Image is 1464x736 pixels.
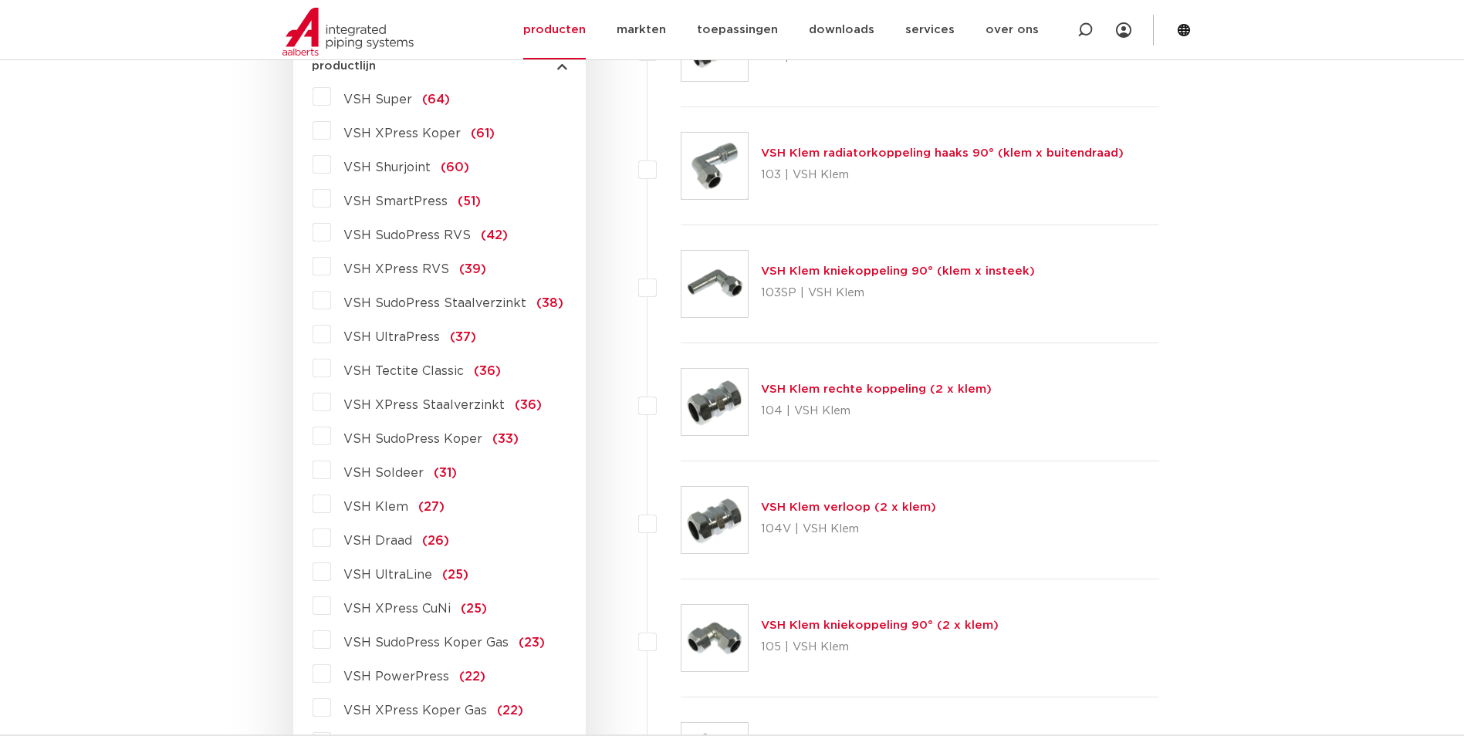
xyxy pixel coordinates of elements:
[681,133,748,199] img: Thumbnail for VSH Klem radiatorkoppeling haaks 90° (klem x buitendraad)
[515,399,542,411] span: (36)
[761,383,992,395] a: VSH Klem rechte koppeling (2 x klem)
[343,569,432,581] span: VSH UltraLine
[681,369,748,435] img: Thumbnail for VSH Klem rechte koppeling (2 x klem)
[422,93,450,106] span: (64)
[312,60,376,72] span: productlijn
[343,93,412,106] span: VSH Super
[343,603,451,615] span: VSH XPress CuNi
[461,603,487,615] span: (25)
[761,635,999,660] p: 105 | VSH Klem
[458,195,481,208] span: (51)
[343,636,509,649] span: VSH SudoPress Koper Gas
[343,365,464,377] span: VSH Tectite Classic
[343,297,526,309] span: VSH SudoPress Staalverzinkt
[681,605,748,671] img: Thumbnail for VSH Klem kniekoppeling 90° (2 x klem)
[459,263,486,275] span: (39)
[418,501,445,513] span: (27)
[343,501,408,513] span: VSH Klem
[343,195,448,208] span: VSH SmartPress
[343,467,424,479] span: VSH Soldeer
[343,127,461,140] span: VSH XPress Koper
[681,251,748,317] img: Thumbnail for VSH Klem kniekoppeling 90° (klem x insteek)
[761,163,1124,187] p: 103 | VSH Klem
[343,704,487,717] span: VSH XPress Koper Gas
[450,331,476,343] span: (37)
[481,229,508,241] span: (42)
[343,433,482,445] span: VSH SudoPress Koper
[343,161,431,174] span: VSH Shurjoint
[343,670,449,683] span: VSH PowerPress
[519,636,545,649] span: (23)
[761,501,936,513] a: VSH Klem verloop (2 x klem)
[442,569,468,581] span: (25)
[761,265,1035,277] a: VSH Klem kniekoppeling 90° (klem x insteek)
[761,281,1035,306] p: 103SP | VSH Klem
[422,535,449,547] span: (26)
[761,620,999,631] a: VSH Klem kniekoppeling 90° (2 x klem)
[497,704,523,717] span: (22)
[343,331,440,343] span: VSH UltraPress
[459,670,485,683] span: (22)
[343,399,505,411] span: VSH XPress Staalverzinkt
[434,467,457,479] span: (31)
[761,399,992,424] p: 104 | VSH Klem
[343,263,449,275] span: VSH XPress RVS
[343,535,412,547] span: VSH Draad
[492,433,519,445] span: (33)
[343,229,471,241] span: VSH SudoPress RVS
[536,297,563,309] span: (38)
[441,161,469,174] span: (60)
[471,127,495,140] span: (61)
[761,147,1124,159] a: VSH Klem radiatorkoppeling haaks 90° (klem x buitendraad)
[761,517,936,542] p: 104V | VSH Klem
[681,487,748,553] img: Thumbnail for VSH Klem verloop (2 x klem)
[312,60,567,72] button: productlijn
[474,365,501,377] span: (36)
